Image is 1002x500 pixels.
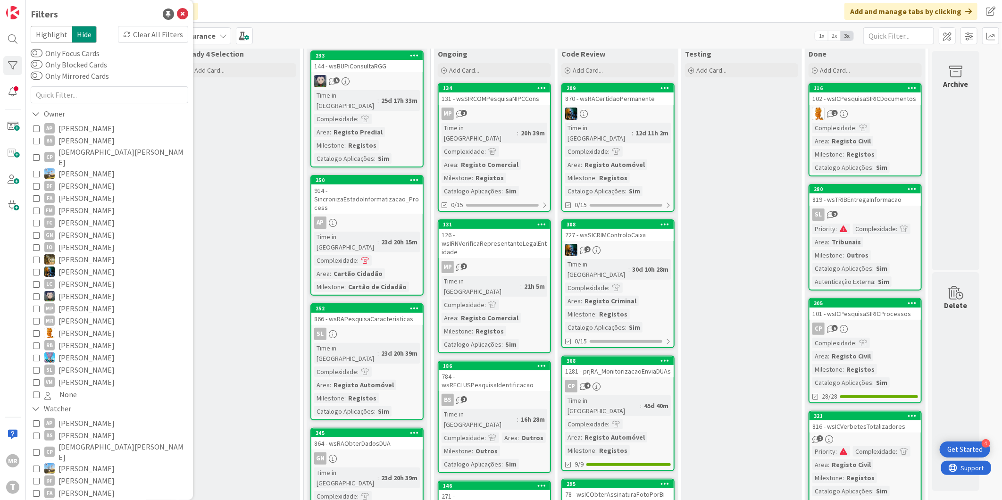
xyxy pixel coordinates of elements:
span: [PERSON_NAME] [58,180,115,192]
span: : [828,237,829,247]
div: Cartão de Cidadão [346,282,409,292]
div: FM [44,205,55,216]
span: : [628,264,630,275]
span: : [357,367,359,377]
span: 0/15 [575,336,587,346]
div: IO [44,242,55,252]
div: 308 [562,220,674,229]
div: Registos [597,173,630,183]
div: 280 [810,185,921,193]
div: FC [44,217,55,228]
span: None [59,388,77,400]
div: 116 [814,85,921,92]
div: Milestone [314,140,344,150]
div: LC [44,279,55,289]
span: [PERSON_NAME] [58,241,115,253]
div: Catalogo Aplicações [812,377,872,388]
button: FC [PERSON_NAME] [33,217,186,229]
span: 6 [832,325,838,331]
span: [PERSON_NAME] [58,302,115,315]
button: BS [PERSON_NAME] [33,134,186,147]
span: : [501,339,503,350]
button: SL [PERSON_NAME] [33,364,186,376]
div: Registo Automóvel [582,159,647,170]
span: : [330,268,331,279]
div: MP [439,108,550,120]
div: Complexidade [314,255,357,266]
div: Registo Automóvel [331,380,396,390]
div: 23d 20h 39m [379,348,420,358]
label: Only Blocked Cards [31,59,107,70]
div: 305 [814,300,921,307]
span: : [344,282,346,292]
span: : [872,263,874,274]
span: : [484,146,486,157]
img: SF [44,352,55,363]
span: : [632,128,633,138]
div: Time in [GEOGRAPHIC_DATA] [314,90,377,111]
div: Area [314,268,330,279]
div: Area [442,159,457,170]
div: BS [44,135,55,146]
div: MP [439,261,550,273]
div: Time in [GEOGRAPHIC_DATA] [565,259,628,280]
img: JC [565,108,577,120]
div: Registo Comercial [459,313,521,323]
span: : [608,283,610,293]
label: Only Focus Cards [31,48,100,59]
div: 308727 - wsSICRIMControloCaixa [562,220,674,241]
input: Quick Filter... [863,27,934,44]
div: 233144 - wsBUPiConsultaRGG [311,51,423,72]
img: LS [44,291,55,301]
div: 12d 11h 2m [633,128,671,138]
input: Quick Filter... [31,86,188,103]
div: SL [810,208,921,221]
span: 1 [461,263,467,269]
span: : [625,322,626,333]
div: Complexidade [442,300,484,310]
div: 20h 39m [518,128,547,138]
div: 866 - wsRAPesquisaCaracteristicas [311,313,423,325]
span: : [855,123,857,133]
span: 5 [334,77,340,83]
div: 727 - wsSICRIMControloCaixa [562,229,674,241]
img: JC [565,244,577,256]
span: [PERSON_NAME] [58,167,115,180]
div: CP [44,152,55,162]
div: 209 [562,84,674,92]
div: 186 [439,362,550,370]
span: Add Card... [449,66,479,75]
span: : [843,364,844,375]
span: : [872,377,874,388]
span: : [330,127,331,137]
button: LS [PERSON_NAME] [33,290,186,302]
div: Area [565,296,581,306]
span: 4 [584,383,591,389]
div: CP [812,323,825,335]
span: [PERSON_NAME] [58,122,115,134]
div: Area [314,127,330,137]
a: 252866 - wsRAPesquisaCaracteristicasSLTime in [GEOGRAPHIC_DATA]:23d 20h 39mComplexidade:Area:Regi... [310,303,424,420]
button: Only Mirrored Cards [31,71,42,81]
div: 305 [810,299,921,308]
button: GN [PERSON_NAME] [33,229,186,241]
div: Sim [503,339,519,350]
div: 131 [443,221,550,228]
img: DG [44,168,55,179]
div: SL [812,208,825,221]
div: GN [44,230,55,240]
div: Area [314,380,330,390]
span: [PERSON_NAME] [58,134,115,147]
span: 2 [584,246,591,252]
a: 209870 - wsRACertidaoPermanenteJCTime in [GEOGRAPHIC_DATA]:12d 11h 2mComplexidade:Area:Registo Au... [561,83,675,212]
a: 134131 - wsSIRCOMPesquisaNIPCConsMPTime in [GEOGRAPHIC_DATA]:20h 39mComplexidade:Area:Registo Com... [438,83,551,212]
button: None [33,388,186,400]
span: 1 [832,110,838,116]
div: 252 [316,305,423,312]
span: : [896,224,897,234]
label: Only Mirrored Cards [31,70,109,82]
div: Sim [874,162,890,173]
button: CP [DEMOGRAPHIC_DATA][PERSON_NAME] [33,147,186,167]
span: : [330,380,331,390]
span: [PERSON_NAME] [58,315,115,327]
